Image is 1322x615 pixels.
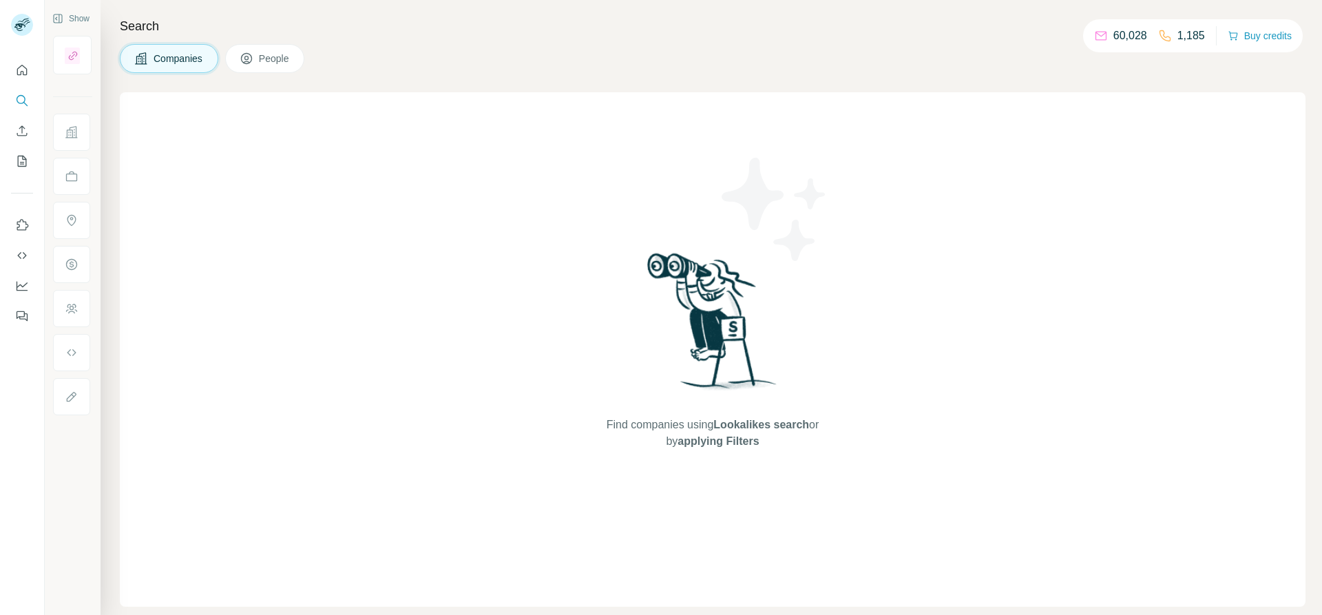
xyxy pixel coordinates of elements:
button: Dashboard [11,273,33,298]
button: Buy credits [1228,26,1292,45]
button: Feedback [11,304,33,329]
button: Show [43,8,99,29]
p: 60,028 [1113,28,1147,44]
button: Use Surfe on LinkedIn [11,213,33,238]
span: applying Filters [678,435,759,447]
button: Enrich CSV [11,118,33,143]
span: Find companies using or by [602,417,823,450]
button: Quick start [11,58,33,83]
span: Companies [154,52,204,65]
button: My lists [11,149,33,174]
img: Surfe Illustration - Stars [713,147,837,271]
img: Surfe Illustration - Woman searching with binoculars [641,249,784,403]
span: People [259,52,291,65]
span: Lookalikes search [713,419,809,430]
button: Use Surfe API [11,243,33,268]
button: Search [11,88,33,113]
h4: Search [120,17,1305,36]
p: 1,185 [1177,28,1205,44]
